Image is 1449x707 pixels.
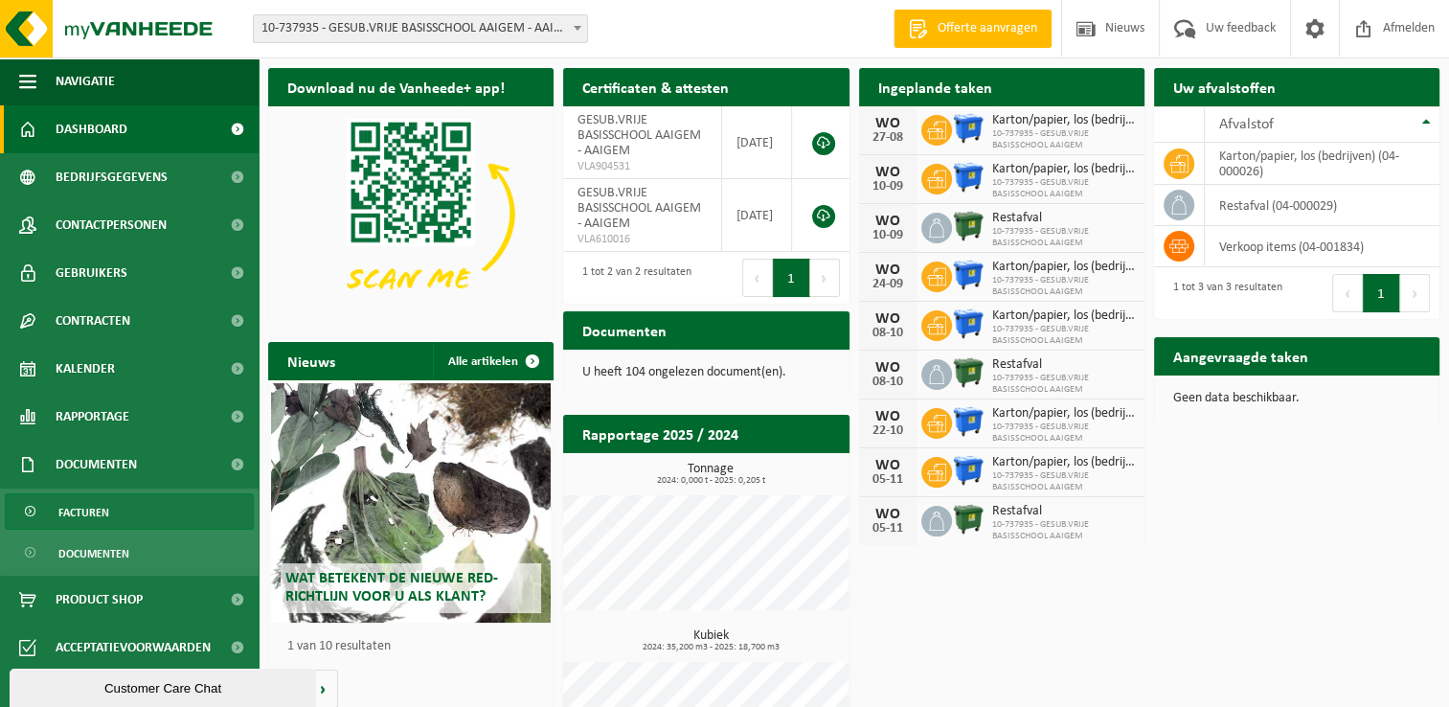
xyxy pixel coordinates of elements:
[952,308,985,340] img: WB-1100-HPE-BE-01
[869,360,907,376] div: WO
[287,640,544,653] p: 1 van 10 resultaten
[722,106,792,179] td: [DATE]
[869,424,907,438] div: 22-10
[869,458,907,473] div: WO
[992,128,1135,151] span: 10-737935 - GESUB.VRIJE BASISSCHOOL AAIGEM
[58,536,129,572] span: Documenten
[869,507,907,522] div: WO
[707,452,848,490] a: Bekijk rapportage
[56,393,129,441] span: Rapportage
[56,201,167,249] span: Contactpersonen
[992,177,1135,200] span: 10-737935 - GESUB.VRIJE BASISSCHOOL AAIGEM
[952,503,985,536] img: WB-1100-HPE-GN-01
[1164,272,1282,314] div: 1 tot 3 van 3 resultaten
[573,257,691,299] div: 1 tot 2 van 2 resultaten
[58,494,109,531] span: Facturen
[869,376,907,389] div: 08-10
[573,629,849,652] h3: Kubiek
[268,106,554,321] img: Download de VHEPlus App
[869,165,907,180] div: WO
[56,576,143,624] span: Product Shop
[992,470,1135,493] span: 10-737935 - GESUB.VRIJE BASISSCHOOL AAIGEM
[992,422,1135,445] span: 10-737935 - GESUB.VRIJE BASISSCHOOL AAIGEM
[577,232,707,247] span: VLA610016
[254,15,587,42] span: 10-737935 - GESUB.VRIJE BASISSCHOOL AAIGEM - AAIGEM
[56,57,115,105] span: Navigatie
[573,463,849,486] h3: Tonnage
[268,342,354,379] h2: Nieuws
[992,308,1135,324] span: Karton/papier, los (bedrijven)
[56,105,127,153] span: Dashboard
[952,259,985,291] img: WB-1100-HPE-BE-01
[992,211,1135,226] span: Restafval
[742,259,773,297] button: Previous
[992,406,1135,422] span: Karton/papier, los (bedrijven)
[992,373,1135,396] span: 10-737935 - GESUB.VRIJE BASISSCHOOL AAIGEM
[992,357,1135,373] span: Restafval
[952,161,985,194] img: WB-1100-HPE-BE-01
[722,179,792,252] td: [DATE]
[894,10,1052,48] a: Offerte aanvragen
[952,356,985,389] img: WB-1100-HPE-GN-01
[773,259,810,297] button: 1
[563,415,758,452] h2: Rapportage 2025 / 2024
[1205,185,1439,226] td: restafval (04-000029)
[933,19,1042,38] span: Offerte aanvragen
[992,519,1135,542] span: 10-737935 - GESUB.VRIJE BASISSCHOOL AAIGEM
[1154,337,1327,375] h2: Aangevraagde taken
[810,259,840,297] button: Next
[433,342,552,380] a: Alle artikelen
[577,186,701,231] span: GESUB.VRIJE BASISSCHOOL AAIGEM - AAIGEM
[869,229,907,242] div: 10-09
[573,476,849,486] span: 2024: 0,000 t - 2025: 0,205 t
[5,493,254,530] a: Facturen
[1173,392,1420,405] p: Geen data beschikbaar.
[869,278,907,291] div: 24-09
[56,249,127,297] span: Gebruikers
[869,116,907,131] div: WO
[992,162,1135,177] span: Karton/papier, los (bedrijven)
[563,311,686,349] h2: Documenten
[1205,143,1439,185] td: karton/papier, los (bedrijven) (04-000026)
[271,383,551,623] a: Wat betekent de nieuwe RED-richtlijn voor u als klant?
[56,624,211,672] span: Acceptatievoorwaarden
[56,297,130,345] span: Contracten
[952,454,985,487] img: WB-1100-HPE-BE-01
[1400,274,1430,312] button: Next
[577,159,707,174] span: VLA904531
[869,214,907,229] div: WO
[952,112,985,145] img: WB-1100-HPE-BE-01
[992,226,1135,249] span: 10-737935 - GESUB.VRIJE BASISSCHOOL AAIGEM
[869,131,907,145] div: 27-08
[859,68,1011,105] h2: Ingeplande taken
[5,535,254,571] a: Documenten
[992,324,1135,347] span: 10-737935 - GESUB.VRIJE BASISSCHOOL AAIGEM
[869,522,907,536] div: 05-11
[869,473,907,487] div: 05-11
[992,455,1135,470] span: Karton/papier, los (bedrijven)
[869,409,907,424] div: WO
[869,327,907,340] div: 08-10
[1363,274,1400,312] button: 1
[1332,274,1363,312] button: Previous
[573,643,849,652] span: 2024: 35,200 m3 - 2025: 18,700 m3
[268,68,524,105] h2: Download nu de Vanheede+ app!
[992,113,1135,128] span: Karton/papier, los (bedrijven)
[563,68,748,105] h2: Certificaten & attesten
[577,113,701,158] span: GESUB.VRIJE BASISSCHOOL AAIGEM - AAIGEM
[952,405,985,438] img: WB-1100-HPE-BE-01
[992,275,1135,298] span: 10-737935 - GESUB.VRIJE BASISSCHOOL AAIGEM
[56,153,168,201] span: Bedrijfsgegevens
[56,441,137,489] span: Documenten
[952,210,985,242] img: WB-1100-HPE-GN-01
[1154,68,1295,105] h2: Uw afvalstoffen
[992,504,1135,519] span: Restafval
[56,345,115,393] span: Kalender
[253,14,588,43] span: 10-737935 - GESUB.VRIJE BASISSCHOOL AAIGEM - AAIGEM
[582,366,829,379] p: U heeft 104 ongelezen document(en).
[10,665,320,707] iframe: chat widget
[1205,226,1439,267] td: verkoop items (04-001834)
[869,262,907,278] div: WO
[869,311,907,327] div: WO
